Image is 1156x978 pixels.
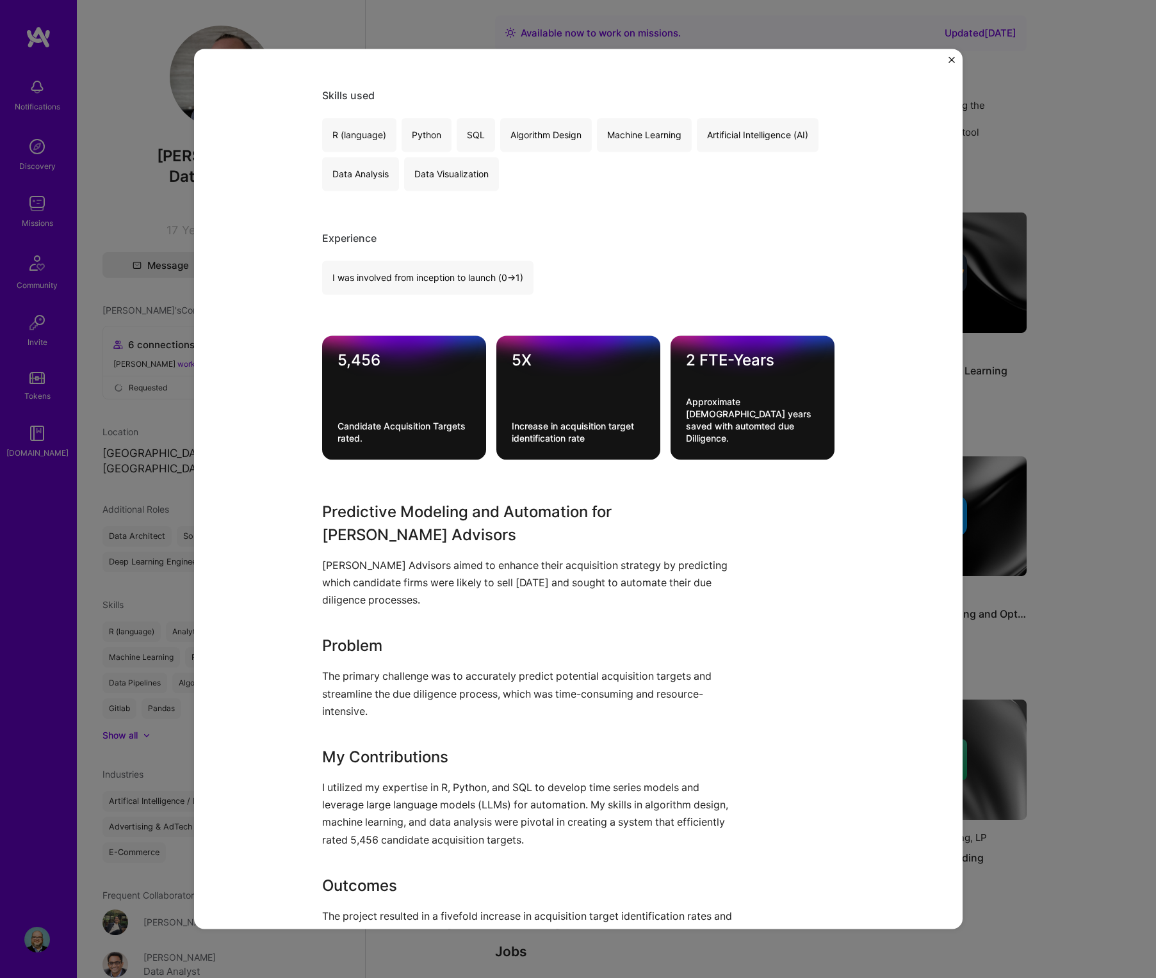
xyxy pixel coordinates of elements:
[322,557,738,609] p: [PERSON_NAME] Advisors aimed to enhance their acquisition strategy by predicting which candidate ...
[322,118,396,152] div: R (language)
[457,118,495,152] div: SQL
[686,351,819,370] div: 2 FTE-Years
[322,261,533,294] div: I was involved from inception to launch (0 -> 1)
[402,118,452,152] div: Python
[322,89,834,102] div: Skills used
[322,874,738,897] h3: Outcomes
[338,351,471,370] div: 5,456
[322,746,738,769] h3: My Contributions
[322,635,738,658] h3: Problem
[686,396,819,444] div: Approximate [DEMOGRAPHIC_DATA] years saved with automted due Dilligence.
[597,118,692,152] div: Machine Learning
[512,351,645,370] div: 5X
[338,420,471,444] div: Candidate Acquisition Targets rated.
[512,420,645,444] div: Increase in acquisition target identification rate
[500,118,592,152] div: Algorithm Design
[322,779,738,849] p: I utilized my expertise in R, Python, and SQL to develop time series models and leverage large la...
[322,908,738,977] p: The project resulted in a fivefold increase in acquisition target identification rates and saved ...
[404,157,499,191] div: Data Visualization
[322,668,738,721] p: The primary challenge was to accurately predict potential acquisition targets and streamline the ...
[322,501,738,547] h3: Predictive Modeling and Automation for [PERSON_NAME] Advisors
[948,56,955,70] button: Close
[322,157,399,191] div: Data Analysis
[322,232,834,245] div: Experience
[697,118,818,152] div: Artificial Intelligence (AI)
